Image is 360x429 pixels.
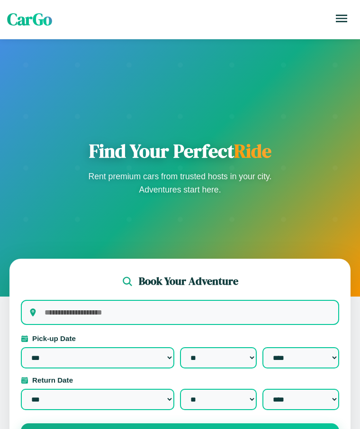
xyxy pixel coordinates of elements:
label: Return Date [21,376,339,384]
h1: Find Your Perfect [85,140,275,162]
h2: Book Your Adventure [139,274,238,289]
p: Rent premium cars from trusted hosts in your city. Adventures start here. [85,170,275,196]
span: Ride [234,138,271,164]
span: CarGo [7,8,52,31]
label: Pick-up Date [21,334,339,342]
